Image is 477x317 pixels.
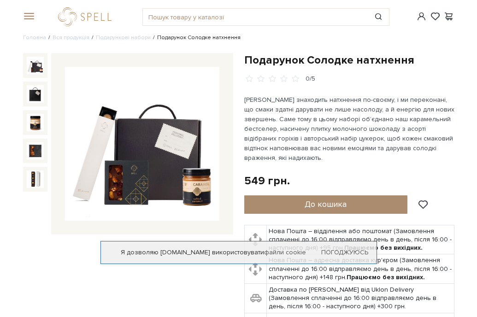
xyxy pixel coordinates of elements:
td: Доставка по [PERSON_NAME] від Uklon Delivery (Замовлення сплаченні до 16:00 відправляємо день в д... [266,284,454,313]
td: Нова Пошта – адресна доставка кур'єром (Замовлення сплаченні до 16:00 відправляємо день в день, п... [266,254,454,284]
img: Подарунок Солодке натхнення [27,170,44,188]
button: Пошук товару у каталозі [368,9,389,25]
span: До кошика [305,199,347,209]
a: Подарункові набори [96,34,151,41]
li: Подарунок Солодке натхнення [151,34,241,42]
button: До кошика [244,195,408,214]
a: logo [58,7,116,26]
img: Подарунок Солодке натхнення [27,57,44,74]
b: Працюємо без вихідних. [347,273,425,281]
p: [PERSON_NAME] знаходить натхнення по-своєму, і ми переконані, що смаки здатні дарувати не лише на... [244,95,454,163]
img: Подарунок Солодке натхнення [65,67,219,221]
img: Подарунок Солодке натхнення [27,142,44,160]
b: Працюємо без вихідних. [344,244,423,252]
img: Подарунок Солодке натхнення [27,85,44,103]
td: Нова Пошта – відділення або поштомат (Замовлення сплаченні до 16:00 відправляємо день в день, піс... [266,225,454,254]
div: Я дозволяю [DOMAIN_NAME] використовувати [101,248,377,257]
img: Подарунок Солодке натхнення [27,114,44,131]
h1: Подарунок Солодке натхнення [244,53,454,67]
div: 549 грн. [244,174,290,188]
div: 0/5 [306,75,315,83]
a: файли cookie [264,248,306,256]
a: Вся продукція [53,34,89,41]
input: Пошук товару у каталозі [143,9,368,25]
a: Погоджуюсь [321,248,368,257]
a: Головна [23,34,46,41]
